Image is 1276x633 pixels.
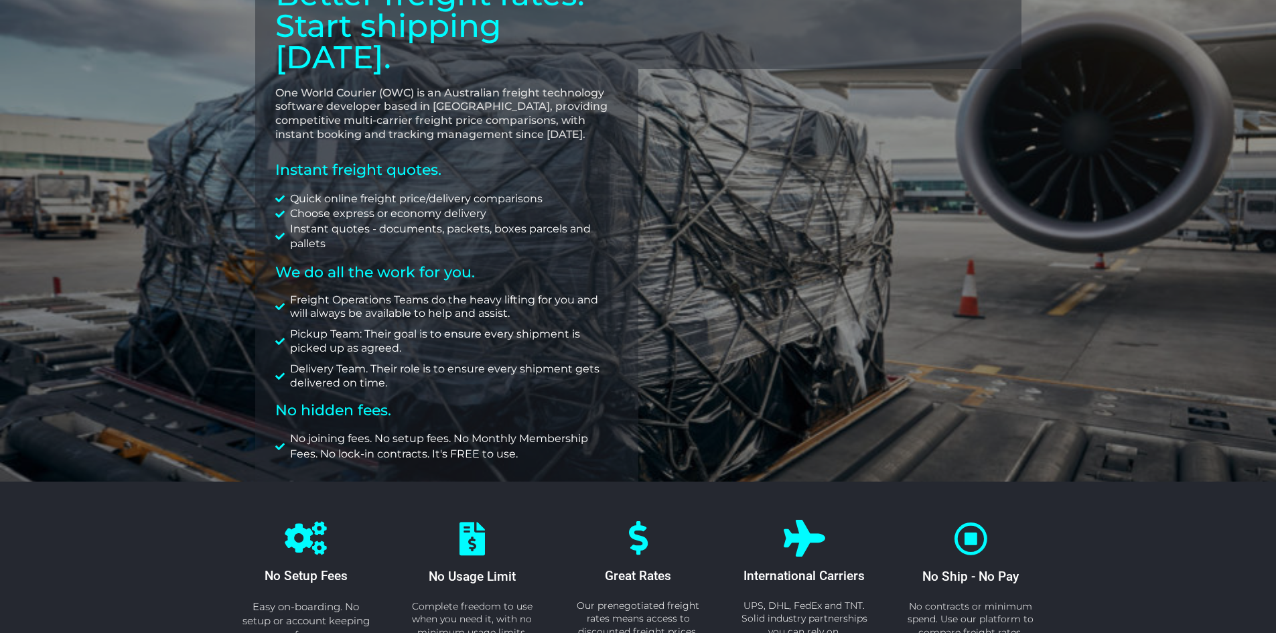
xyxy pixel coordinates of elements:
p: One World Courier (OWC) is an Australian freight technology software developer based in [GEOGRAPH... [275,86,618,142]
h2: We do all the work for you. [275,265,618,280]
span: International Carriers [743,568,865,583]
span: Choose express or economy delivery [287,206,486,221]
span: Instant quotes - documents, packets, boxes parcels and pallets [287,222,618,252]
h2: Instant freight quotes. [275,162,618,178]
span: Delivery Team. Their role is to ensure every shipment gets delivered on time. [287,362,618,391]
span: No Ship - No Pay [922,569,1019,584]
span: No Usage Limit [429,569,516,584]
span: No joining fees. No setup fees. No Monthly Membership Fees. No lock-in contracts. It's FREE to use. [287,431,618,462]
span: No Setup Fees [265,568,348,583]
span: Great Rates [605,568,671,583]
span: Quick online freight price/delivery comparisons [287,192,543,206]
span: Pickup Team: Their goal is to ensure every shipment is picked up as agreed. [287,328,618,356]
h2: No hidden fees. [275,403,618,418]
span: Freight Operations Teams do the heavy lifting for you and will always be available to help and as... [287,293,618,322]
